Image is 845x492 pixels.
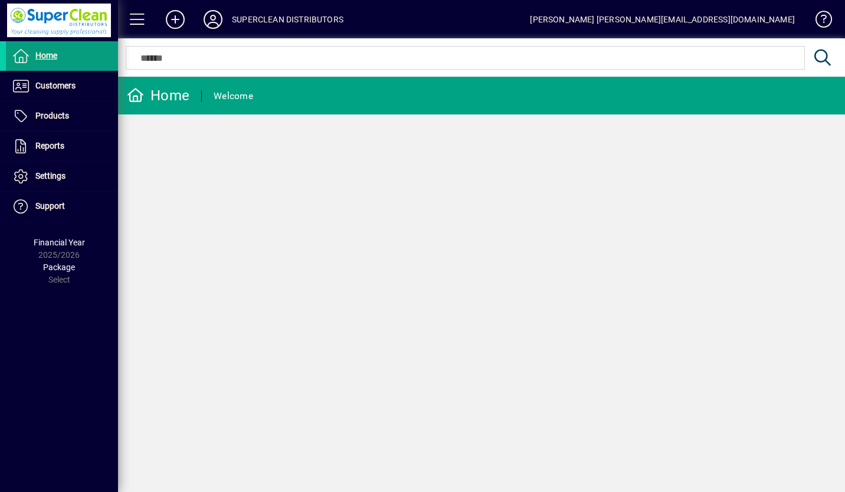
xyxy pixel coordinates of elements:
[6,162,118,191] a: Settings
[35,201,65,211] span: Support
[127,86,189,105] div: Home
[35,81,76,90] span: Customers
[6,71,118,101] a: Customers
[6,101,118,131] a: Products
[6,132,118,161] a: Reports
[194,9,232,30] button: Profile
[6,192,118,221] a: Support
[34,238,85,247] span: Financial Year
[35,51,57,60] span: Home
[156,9,194,30] button: Add
[35,171,65,181] span: Settings
[35,141,64,150] span: Reports
[35,111,69,120] span: Products
[530,10,795,29] div: [PERSON_NAME] [PERSON_NAME][EMAIL_ADDRESS][DOMAIN_NAME]
[807,2,830,41] a: Knowledge Base
[43,263,75,272] span: Package
[232,10,343,29] div: SUPERCLEAN DISTRIBUTORS
[214,87,253,106] div: Welcome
